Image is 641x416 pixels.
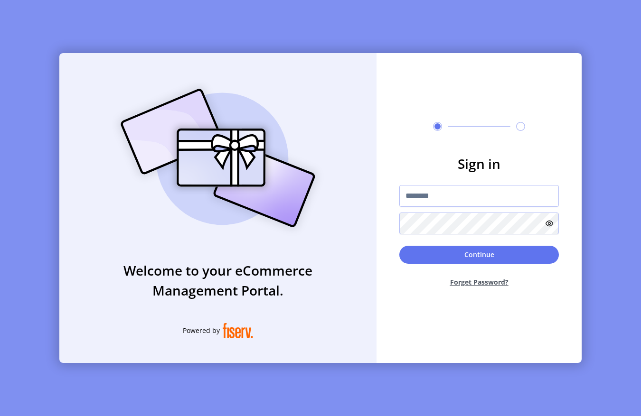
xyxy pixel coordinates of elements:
h3: Sign in [399,154,559,174]
img: card_Illustration.svg [106,78,330,238]
button: Forget Password? [399,269,559,295]
h3: Welcome to your eCommerce Management Portal. [59,260,377,300]
button: Continue [399,246,559,264]
span: Powered by [183,325,220,335]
